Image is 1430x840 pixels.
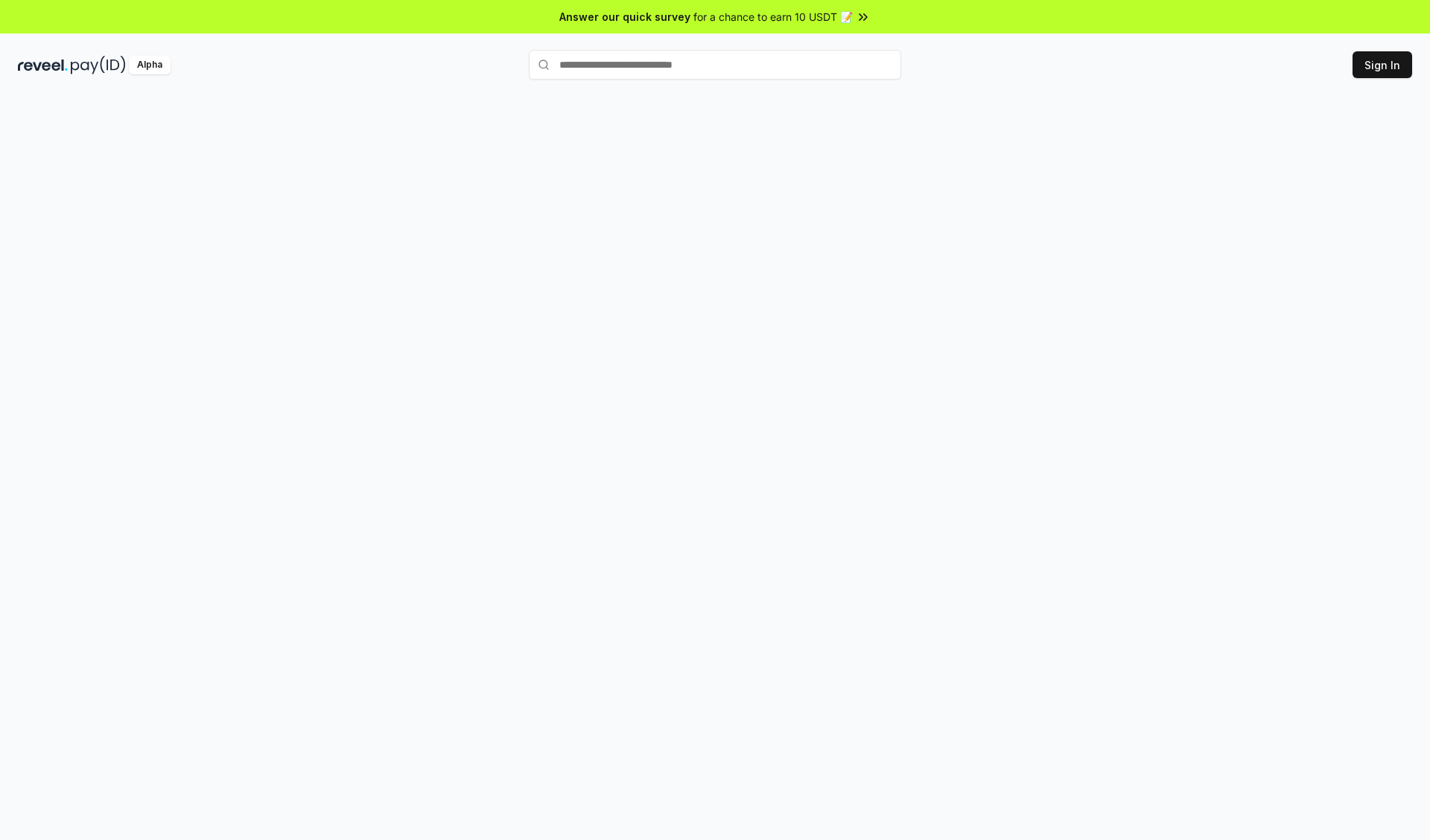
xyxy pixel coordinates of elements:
span: for a chance to earn 10 USDT 📝 [693,9,853,25]
img: reveel_dark [18,56,68,74]
div: Alpha [129,56,171,74]
span: Answer our quick survey [559,9,690,25]
button: Sign In [1353,51,1412,78]
img: pay_id [71,56,126,74]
